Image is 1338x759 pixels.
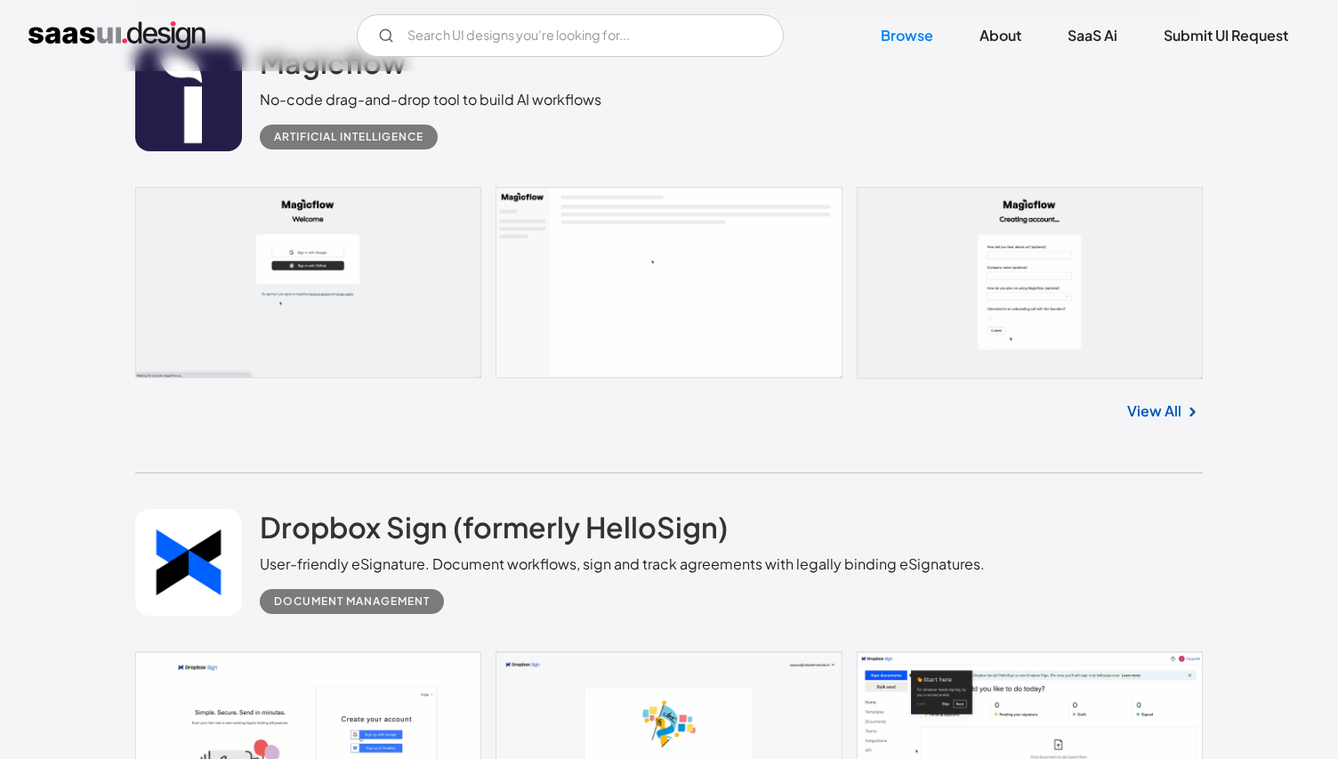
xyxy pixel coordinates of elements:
div: Artificial Intelligence [274,126,423,148]
a: SaaS Ai [1046,16,1139,55]
a: About [958,16,1043,55]
a: Browse [859,16,955,55]
a: View All [1127,400,1181,422]
h2: Dropbox Sign (formerly HelloSign) [260,509,728,545]
input: Search UI designs you're looking for... [357,14,784,57]
div: No-code drag-and-drop tool to build AI workflows [260,89,601,110]
form: Email Form [357,14,784,57]
div: Document Management [274,591,430,612]
a: Submit UI Request [1142,16,1310,55]
a: home [28,21,206,50]
div: User-friendly eSignature. Document workflows, sign and track agreements with legally binding eSig... [260,553,985,575]
a: Dropbox Sign (formerly HelloSign) [260,509,728,553]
